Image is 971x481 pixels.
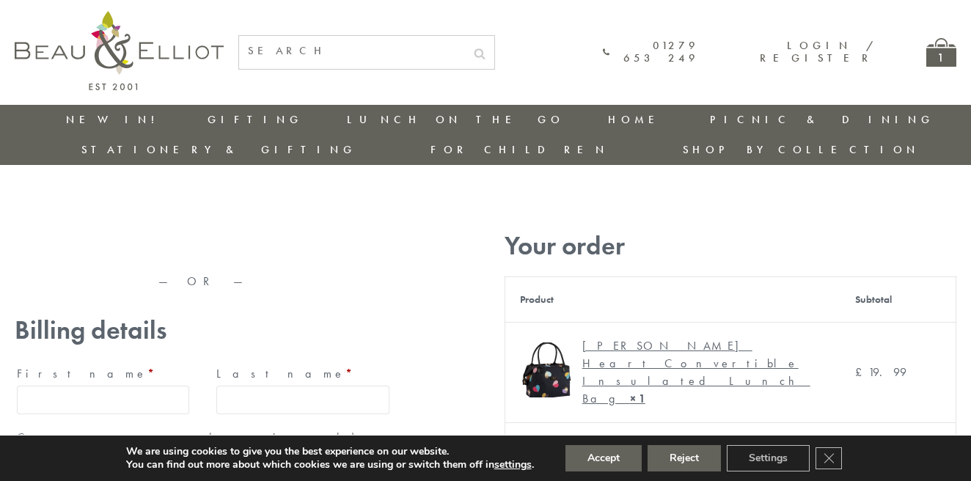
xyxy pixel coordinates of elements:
[430,142,609,157] a: For Children
[520,337,826,408] a: Emily convertible lunch bag [PERSON_NAME] Heart Convertible Insulated Lunch Bag× 1
[603,40,699,65] a: 01279 653 249
[710,112,934,127] a: Picnic & Dining
[126,445,534,458] p: We are using cookies to give you the best experience on our website.
[683,142,920,157] a: Shop by collection
[239,36,465,66] input: SEARCH
[648,445,721,471] button: Reject
[15,275,392,288] p: — OR —
[760,38,875,65] a: Login / Register
[17,426,389,449] label: Company name
[840,276,956,322] th: Subtotal
[565,445,642,471] button: Accept
[505,231,956,261] h3: Your order
[15,315,392,345] h3: Billing details
[608,112,667,127] a: Home
[66,112,164,127] a: New in!
[208,430,364,445] span: (optional)
[126,458,534,471] p: You can find out more about which cookies we are using or switch them off in .
[17,362,189,386] label: First name
[855,364,868,380] span: £
[727,445,810,471] button: Settings
[816,447,842,469] button: Close GDPR Cookie Banner
[216,362,389,386] label: Last name
[12,225,395,260] iframe: Secure express checkout frame
[520,342,575,397] img: Emily convertible lunch bag
[347,112,564,127] a: Lunch On The Go
[15,11,224,90] img: logo
[81,142,356,157] a: Stationery & Gifting
[494,458,532,471] button: settings
[630,391,645,406] strong: × 1
[926,38,956,67] a: 1
[208,112,303,127] a: Gifting
[582,337,815,408] div: [PERSON_NAME] Heart Convertible Insulated Lunch Bag
[505,422,840,470] th: Subtotal
[505,276,840,322] th: Product
[855,364,906,380] bdi: 19.99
